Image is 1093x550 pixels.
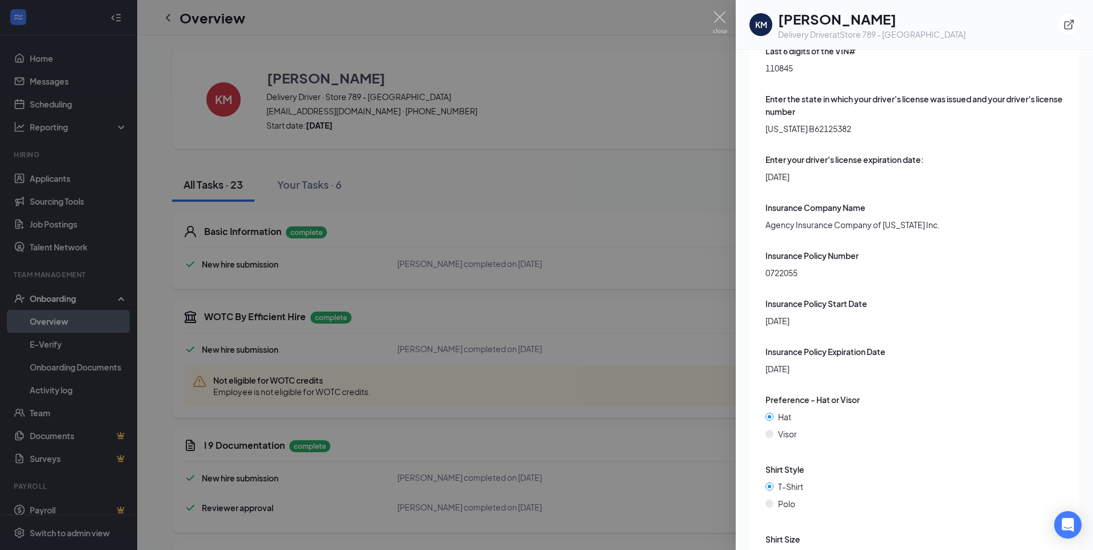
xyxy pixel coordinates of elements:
[765,249,859,262] span: Insurance Policy Number
[765,393,860,406] span: Preference - Hat or Visor
[1054,511,1082,539] div: Open Intercom Messenger
[1059,14,1079,35] button: ExternalLink
[765,533,800,545] span: Shirt Size
[765,93,1065,118] span: Enter the state in which your driver's license was issued and your driver's license number
[765,153,924,166] span: Enter your driver's license expiration date:
[765,170,1065,183] span: [DATE]
[765,62,1065,74] span: 110845
[778,9,966,29] h1: [PERSON_NAME]
[778,410,791,423] span: Hat
[755,19,767,30] div: KM
[765,45,856,57] span: Last 6 digits of the VIN#
[765,266,1065,279] span: 0722055
[765,122,1065,135] span: [US_STATE] B62125382
[1063,19,1075,30] svg: ExternalLink
[765,362,1065,375] span: [DATE]
[765,314,1065,327] span: [DATE]
[765,201,865,214] span: Insurance Company Name
[778,480,803,493] span: T-Shirt
[765,345,885,358] span: Insurance Policy Expiration Date
[778,497,795,510] span: Polo
[765,218,1065,231] span: Agency Insurance Company of [US_STATE] Inc.
[778,29,966,40] div: Delivery Driver at Store 789 - [GEOGRAPHIC_DATA]
[765,463,804,476] span: Shirt Style
[778,428,797,440] span: Visor
[765,297,867,310] span: Insurance Policy Start Date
